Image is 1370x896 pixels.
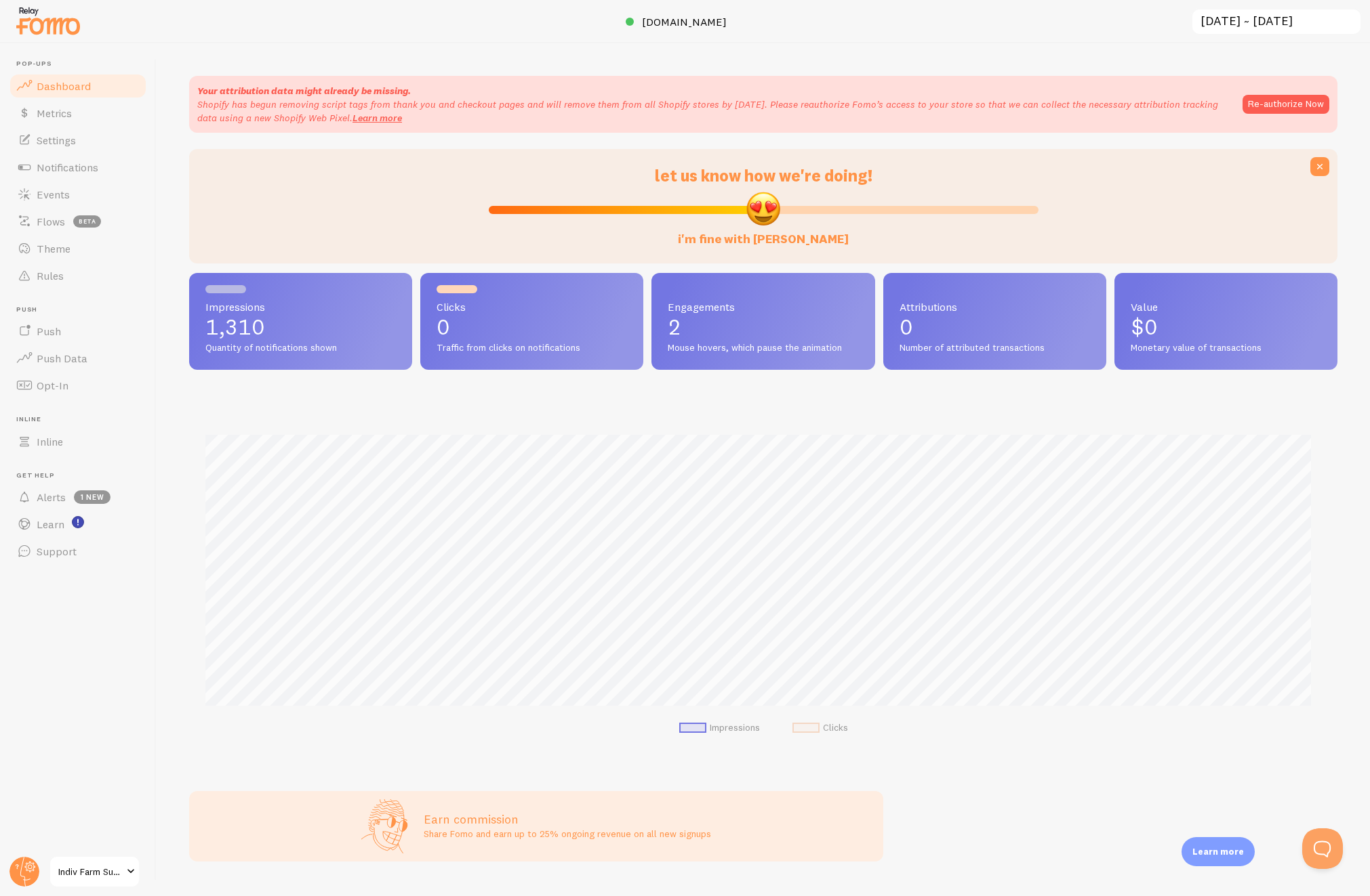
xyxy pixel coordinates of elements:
[37,490,66,504] span: Alerts
[8,181,148,208] a: Events
[37,269,64,282] span: Rules
[37,133,76,147] span: Settings
[1131,314,1158,340] span: $0
[1131,342,1321,354] span: Monetary value of transactions
[792,722,848,734] li: Clicks
[16,60,148,68] span: Pop-ups
[424,827,711,840] p: Share Fomo and earn up to 25% ongoing revenue on all new signups
[1192,845,1244,858] p: Learn more
[37,545,77,558] span: Support
[668,316,858,338] p: 2
[8,127,148,154] a: Settings
[8,208,148,235] a: Flows beta
[8,100,148,127] a: Metrics
[197,98,1229,125] p: Shopify has begun removing script tags from thank you and checkout pages and will remove them fro...
[668,342,858,354] span: Mouse hovers, which pause the animation
[900,301,1090,312] span: Attributions
[205,316,396,338] p: 1,310
[8,428,148,455] a: Inline
[679,722,760,734] li: Impressions
[424,811,711,827] h3: Earn commission
[8,235,148,262] a: Theme
[745,190,782,227] img: emoji.png
[37,161,98,174] span: Notifications
[72,516,84,528] svg: <p>Watch New Feature Tutorials!</p>
[678,218,849,247] label: i'm fine with [PERSON_NAME]
[37,351,87,365] span: Push Data
[437,316,627,338] p: 0
[16,471,148,480] span: Get Help
[1131,301,1321,312] span: Value
[8,511,148,538] a: Learn
[900,342,1090,354] span: Number of attributed transactions
[37,324,61,338] span: Push
[16,305,148,314] span: Push
[8,262,148,289] a: Rules
[205,301,396,312] span: Impressions
[900,316,1090,338] p: 0
[437,301,627,312] span: Clicks
[8,154,148,181] a: Notifications
[37,242,70,255] span: Theme
[37,517,64,531] span: Learn
[655,165,872,186] span: let us know how we're doing!
[1302,828,1343,869] iframe: Help Scout Beacon - Open
[8,72,148,100] a: Dashboard
[37,435,63,448] span: Inline
[8,318,148,345] a: Push
[37,79,91,93] span: Dashboard
[1243,95,1329,114] button: Re-authorize Now
[16,415,148,424] span: Inline
[73,215,101,228] span: beta
[49,855,140,888] a: Indiv Farm Supply
[8,538,148,565] a: Support
[14,3,82,38] img: fomo-relay-logo-orange.svg
[37,106,72,120] span: Metrics
[8,372,148,399] a: Opt-In
[437,342,627,354] span: Traffic from clicks on notifications
[1182,837,1255,866] div: Learn more
[37,379,68,392] span: Opt-In
[37,188,70,201] span: Events
[197,85,411,97] strong: Your attribution data might already be missing.
[58,863,123,880] span: Indiv Farm Supply
[668,301,858,312] span: Engagements
[37,215,65,228] span: Flows
[352,112,402,124] a: Learn more
[8,484,148,511] a: Alerts 1 new
[74,490,110,504] span: 1 new
[205,342,396,354] span: Quantity of notifications shown
[8,345,148,372] a: Push Data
